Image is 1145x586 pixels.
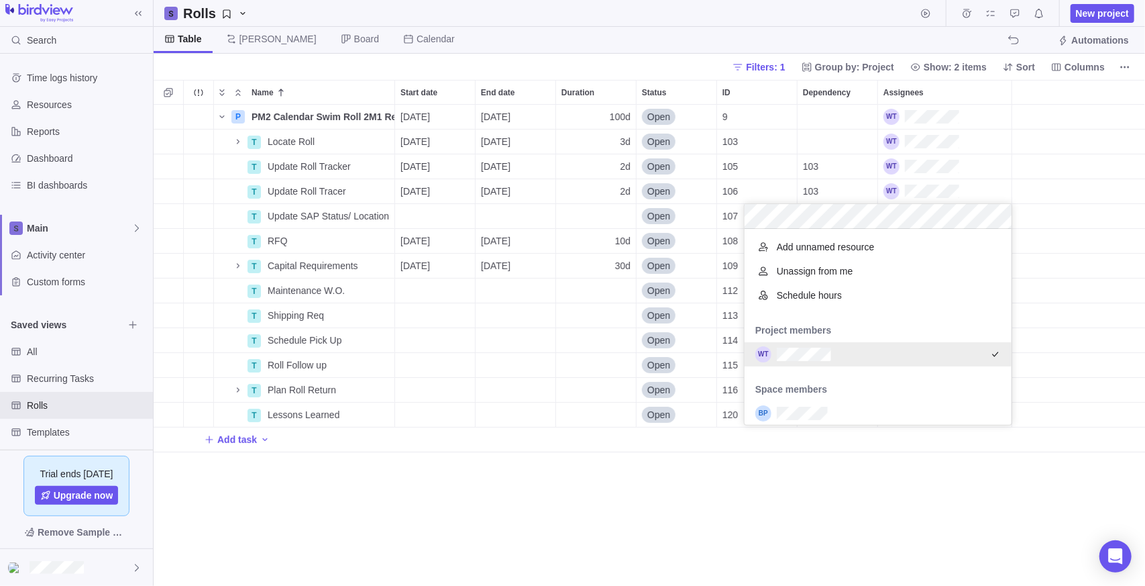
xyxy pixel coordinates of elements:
[777,289,842,302] span: Schedule hours
[745,324,842,337] span: Project members
[745,383,838,396] span: Space members
[745,229,1012,425] div: grid
[777,264,853,278] span: Unassign from me
[777,240,875,254] span: Add unnamed resource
